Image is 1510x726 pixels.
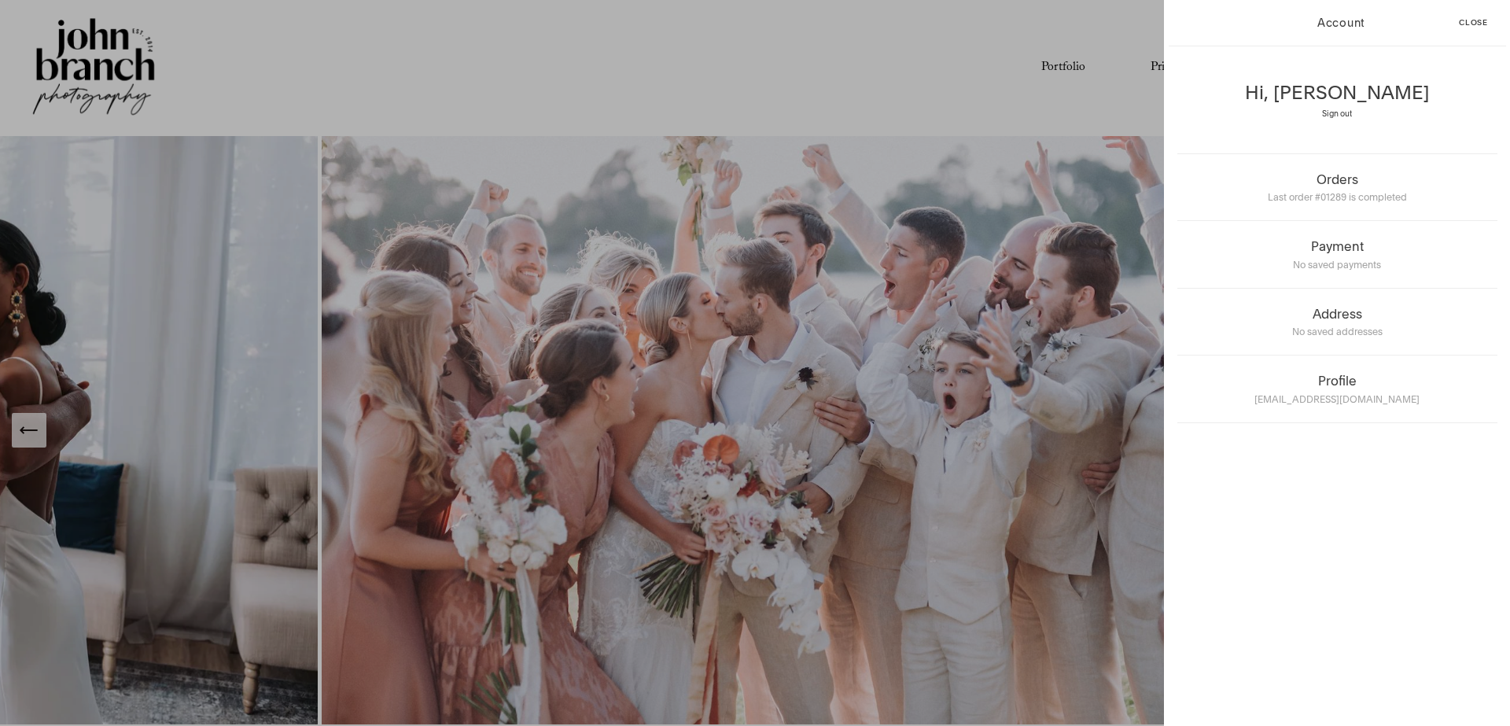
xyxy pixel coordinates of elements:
[1177,254,1497,271] div: No saved payments
[1177,238,1497,254] div: Payment
[1177,373,1497,389] div: Profile
[1177,306,1497,322] div: Address
[1173,154,1501,222] a: OrdersLast order #01289 is completed
[1177,389,1497,405] div: [EMAIL_ADDRESS][DOMAIN_NAME]
[1245,81,1430,104] span: Hi, [PERSON_NAME]
[1268,191,1407,203] span: Last order #01289 is completed
[1177,322,1497,338] div: No saved addresses
[1173,289,1501,356] a: AddressNo saved addresses
[1459,19,1488,27] span: Close
[1322,109,1352,119] button: Sign out
[1173,356,1501,423] a: Profile[EMAIL_ADDRESS][DOMAIN_NAME]
[1177,171,1497,187] div: Orders
[1173,221,1501,289] a: PaymentNo saved payments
